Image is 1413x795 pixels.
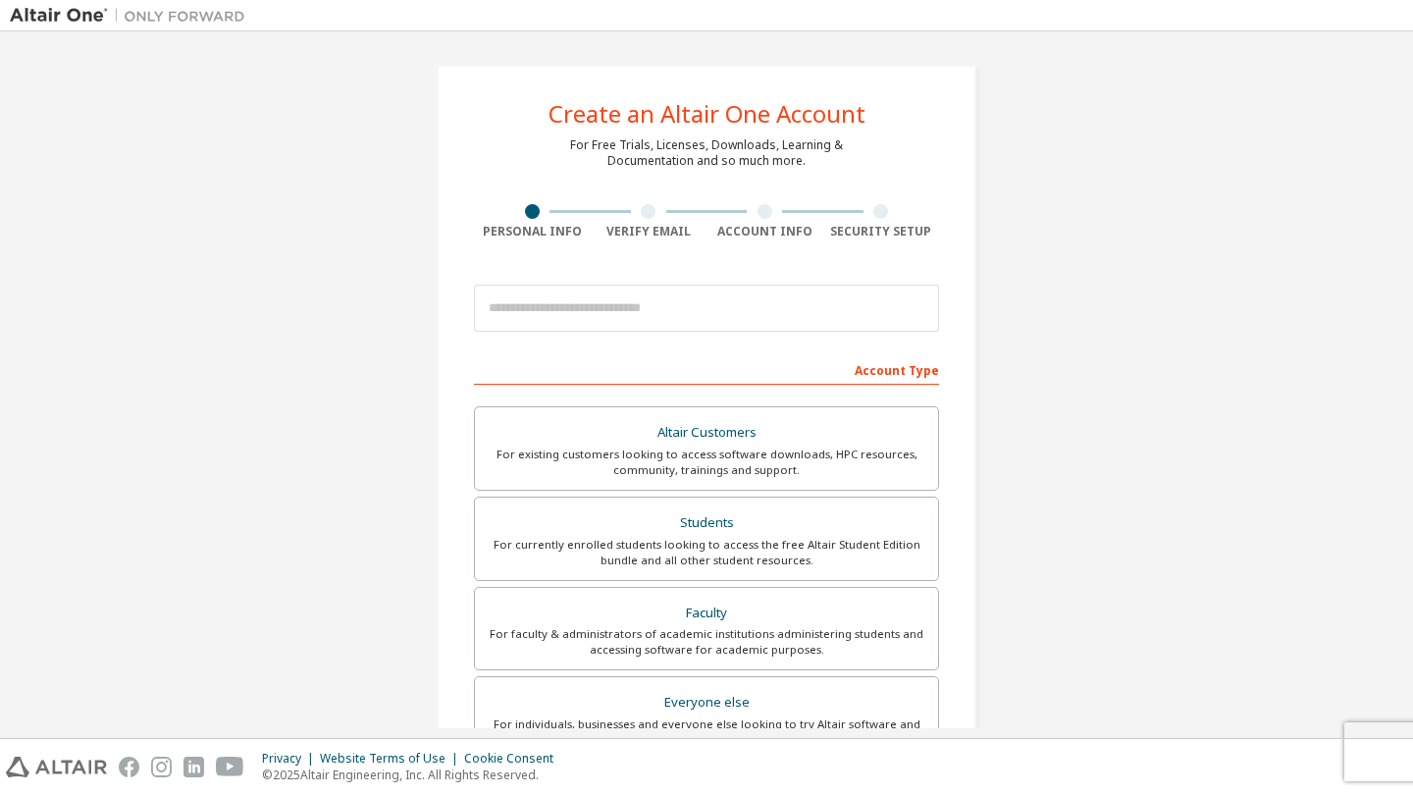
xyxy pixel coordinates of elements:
[487,537,926,568] div: For currently enrolled students looking to access the free Altair Student Edition bundle and all ...
[464,751,565,767] div: Cookie Consent
[320,751,464,767] div: Website Terms of Use
[570,137,843,169] div: For Free Trials, Licenses, Downloads, Learning & Documentation and so much more.
[487,716,926,748] div: For individuals, businesses and everyone else looking to try Altair software and explore our prod...
[487,600,926,627] div: Faculty
[706,224,823,239] div: Account Info
[262,767,565,783] p: © 2025 Altair Engineering, Inc. All Rights Reserved.
[549,102,865,126] div: Create an Altair One Account
[487,626,926,658] div: For faculty & administrators of academic institutions administering students and accessing softwa...
[6,757,107,777] img: altair_logo.svg
[10,6,255,26] img: Altair One
[151,757,172,777] img: instagram.svg
[591,224,707,239] div: Verify Email
[474,224,591,239] div: Personal Info
[823,224,940,239] div: Security Setup
[487,447,926,478] div: For existing customers looking to access software downloads, HPC resources, community, trainings ...
[183,757,204,777] img: linkedin.svg
[119,757,139,777] img: facebook.svg
[474,353,939,385] div: Account Type
[487,419,926,447] div: Altair Customers
[262,751,320,767] div: Privacy
[487,509,926,537] div: Students
[216,757,244,777] img: youtube.svg
[487,689,926,716] div: Everyone else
